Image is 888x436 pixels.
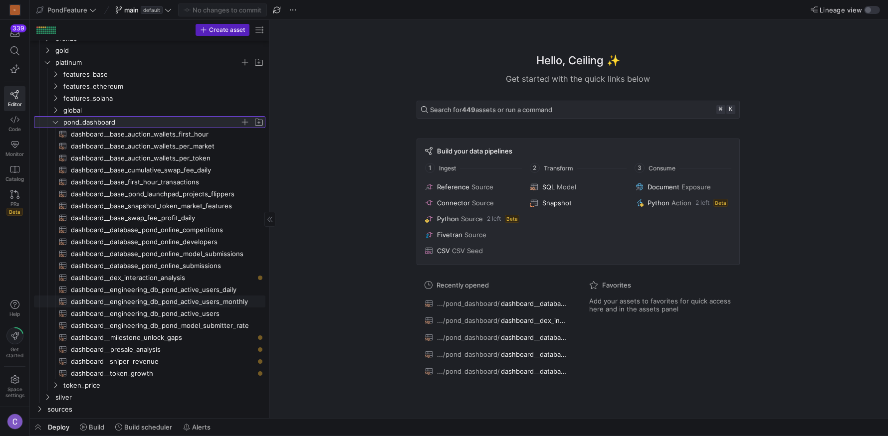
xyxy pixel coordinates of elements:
span: Build scheduler [124,423,172,431]
div: Get started with the quick links below [417,73,740,85]
span: dashboard__database_pond_online_developers​​​​​​​​​​ [71,236,254,248]
span: Model [557,183,576,191]
div: Press SPACE to select this row. [34,379,265,391]
span: dashboard__database_pond_online_model_submissions​​​​​​​​​​ [71,248,254,260]
span: Help [8,311,21,317]
a: dashboard__base_swap_fee_profit_daily​​​​​​​​​​ [34,212,265,224]
span: Reference [437,183,469,191]
span: dashboard__database_pond_online_developers [501,350,567,358]
div: Press SPACE to select this row. [34,176,265,188]
a: Catalog [4,161,25,186]
span: dashboard__database_pond_online_submissions​​​​​​​​​​ [71,260,254,272]
a: PRsBeta [4,186,25,220]
span: Recently opened [437,281,489,289]
a: dashboard__database_pond_online_developers​​​​​​​​​​ [34,236,265,248]
a: dashboard__base_snapshot_token_market_features​​​​​​​​​​ [34,200,265,212]
div: Press SPACE to select this row. [34,140,265,152]
a: dashboard__sniper_revenue​​​​​​​​​​ [34,355,265,367]
div: Press SPACE to select this row. [34,164,265,176]
div: Press SPACE to select this row. [34,128,265,140]
button: CSVCSV Seed [423,245,522,257]
span: dashboard__token_growth​​​​​​​​​​ [71,368,254,379]
a: dashboard__database_pond_online_submissions​​​​​​​​​​ [34,260,265,272]
span: Exposure [681,183,711,191]
div: Press SPACE to select this row. [34,295,265,307]
span: PondFeature [47,6,87,14]
span: Build your data pipelines [437,147,512,155]
a: dashboard__engineering_db_pond_model_submitter_rate​​​​​​​​​​ [34,319,265,331]
div: Press SPACE to select this row. [34,391,265,403]
span: dashboard__base_auction_wallets_per_market​​​​​​​​​​ [71,141,254,152]
span: Fivetran [437,231,462,239]
button: PondFeature [34,3,99,16]
span: silver [55,392,264,403]
div: Press SPACE to select this row. [34,343,265,355]
button: Build [75,419,109,436]
a: dashboard__base_auction_wallets_first_hour​​​​​​​​​​ [34,128,265,140]
span: Get started [6,346,23,358]
div: Press SPACE to select this row. [34,92,265,104]
span: dashboard__database_pond_online_submissions [501,299,567,307]
span: Source [472,199,494,207]
div: Press SPACE to select this row. [34,236,265,248]
span: Action [671,199,691,207]
a: dashboard__dex_interaction_analysis​​​​​​​​​​ [34,272,265,284]
a: dashboard__base_first_hour_transactions​​​​​​​​​​ [34,176,265,188]
span: Space settings [5,386,24,398]
span: Beta [505,215,519,223]
span: Python [437,215,459,223]
span: Monitor [5,151,24,157]
span: Code [8,126,21,132]
a: dashboard__database_pond_online_model_submissions​​​​​​​​​​ [34,248,265,260]
span: dashboard__engineering_db_pond_active_users_daily​​​​​​​​​​ [71,284,254,295]
span: dashboard__base_swap_fee_profit_daily​​​​​​​​​​ [71,212,254,224]
span: Document [648,183,679,191]
div: Press SPACE to select this row. [34,272,265,284]
span: dashboard__sniper_revenue​​​​​​​​​​ [71,356,254,367]
div: C [10,5,20,15]
span: .../pond_dashboard/ [437,350,500,358]
a: Spacesettings [4,371,25,403]
button: Snapshot [528,197,628,209]
div: Press SPACE to select this row. [34,104,265,116]
div: Press SPACE to select this row. [34,355,265,367]
a: C [4,1,25,18]
button: .../pond_dashboard/dashboard__dex_interaction_analysis [423,314,569,327]
div: Press SPACE to select this row. [34,248,265,260]
button: Help [4,295,25,321]
span: Lineage view [820,6,862,14]
button: .../pond_dashboard/dashboard__database_pond_online_model_submissions [423,331,569,344]
div: Press SPACE to select this row. [34,68,265,80]
a: dashboard__base_pond_launchpad_projects_flippers​​​​​​​​​​ [34,188,265,200]
span: Python [648,199,669,207]
img: https://lh3.googleusercontent.com/a/ACg8ocL5hHIcNgxjrjDvW2IB9Zc3OMw20Wvong8C6gpurw_crp9hOg=s96-c [7,414,23,430]
span: CSV Seed [452,247,483,255]
span: Source [464,231,486,239]
span: Search for assets or run a command [430,106,552,114]
span: default [141,6,163,14]
span: SQL [542,183,555,191]
span: dashboard__base_snapshot_token_market_features​​​​​​​​​​ [71,200,254,212]
span: dashboard__dex_interaction_analysis [501,316,567,324]
button: https://lh3.googleusercontent.com/a/ACg8ocL5hHIcNgxjrjDvW2IB9Zc3OMw20Wvong8C6gpurw_crp9hOg=s96-c [4,411,25,432]
button: .../pond_dashboard/dashboard__database_pond_online_competitions [423,365,569,378]
span: pond_dashboard [63,117,240,128]
button: maindefault [113,3,174,16]
a: Code [4,111,25,136]
span: Editor [8,101,22,107]
span: sources [47,404,264,415]
div: Press SPACE to select this row. [34,212,265,224]
a: Monitor [4,136,25,161]
div: Press SPACE to select this row. [34,152,265,164]
a: Editor [4,86,25,111]
div: Press SPACE to select this row. [34,200,265,212]
a: dashboard__engineering_db_pond_active_users_monthly​​​​​​​​​​ [34,295,265,307]
span: dashboard__presale_analysis​​​​​​​​​​ [71,344,254,355]
span: dashboard__dex_interaction_analysis​​​​​​​​​​ [71,272,254,284]
a: dashboard__presale_analysis​​​​​​​​​​ [34,343,265,355]
span: Beta [6,208,23,216]
div: Press SPACE to select this row. [34,367,265,379]
a: dashboard__database_pond_online_competitions​​​​​​​​​​ [34,224,265,236]
span: Deploy [48,423,69,431]
button: Alerts [179,419,215,436]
